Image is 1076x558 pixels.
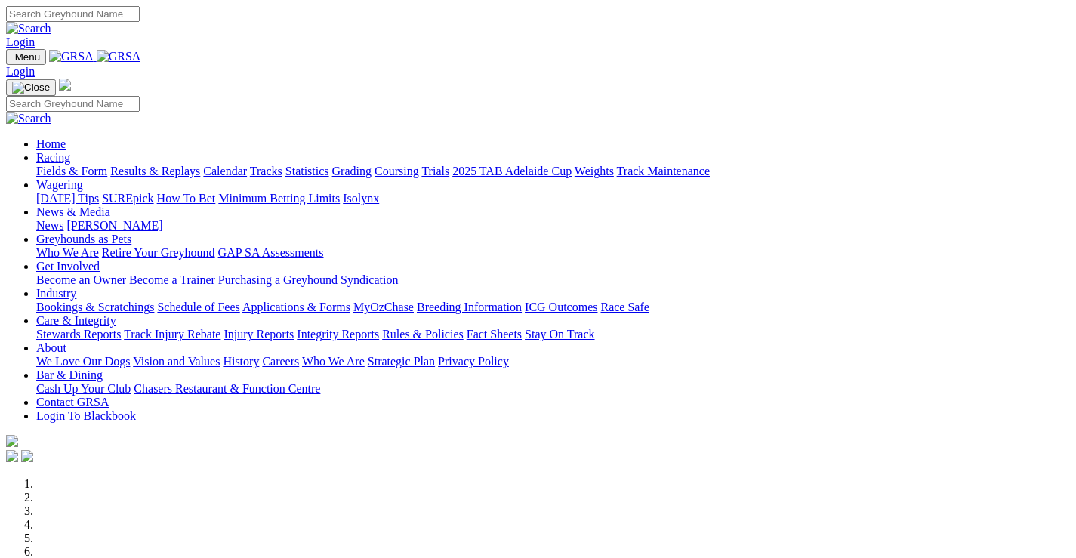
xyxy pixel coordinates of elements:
[6,49,46,65] button: Toggle navigation
[575,165,614,177] a: Weights
[110,165,200,177] a: Results & Replays
[341,273,398,286] a: Syndication
[49,50,94,63] img: GRSA
[102,246,215,259] a: Retire Your Greyhound
[36,246,1070,260] div: Greyhounds as Pets
[36,165,107,177] a: Fields & Form
[6,79,56,96] button: Toggle navigation
[467,328,522,341] a: Fact Sheets
[262,355,299,368] a: Careers
[15,51,40,63] span: Menu
[36,233,131,245] a: Greyhounds as Pets
[452,165,572,177] a: 2025 TAB Adelaide Cup
[375,165,419,177] a: Coursing
[302,355,365,368] a: Who We Are
[36,396,109,408] a: Contact GRSA
[36,178,83,191] a: Wagering
[36,314,116,327] a: Care & Integrity
[218,246,324,259] a: GAP SA Assessments
[124,328,220,341] a: Track Injury Rebate
[36,246,99,259] a: Who We Are
[438,355,509,368] a: Privacy Policy
[368,355,435,368] a: Strategic Plan
[133,355,220,368] a: Vision and Values
[36,192,1070,205] div: Wagering
[36,219,63,232] a: News
[36,368,103,381] a: Bar & Dining
[36,205,110,218] a: News & Media
[218,192,340,205] a: Minimum Betting Limits
[36,328,1070,341] div: Care & Integrity
[6,96,140,112] input: Search
[36,328,121,341] a: Stewards Reports
[242,301,350,313] a: Applications & Forms
[36,301,1070,314] div: Industry
[157,192,216,205] a: How To Bet
[525,328,594,341] a: Stay On Track
[417,301,522,313] a: Breeding Information
[224,328,294,341] a: Injury Reports
[66,219,162,232] a: [PERSON_NAME]
[297,328,379,341] a: Integrity Reports
[600,301,649,313] a: Race Safe
[332,165,372,177] a: Grading
[157,301,239,313] a: Schedule of Fees
[382,328,464,341] a: Rules & Policies
[129,273,215,286] a: Become a Trainer
[250,165,282,177] a: Tracks
[36,301,154,313] a: Bookings & Scratchings
[36,151,70,164] a: Racing
[102,192,153,205] a: SUREpick
[59,79,71,91] img: logo-grsa-white.png
[36,355,130,368] a: We Love Our Dogs
[36,137,66,150] a: Home
[97,50,141,63] img: GRSA
[36,260,100,273] a: Get Involved
[36,219,1070,233] div: News & Media
[525,301,597,313] a: ICG Outcomes
[6,6,140,22] input: Search
[6,450,18,462] img: facebook.svg
[134,382,320,395] a: Chasers Restaurant & Function Centre
[6,65,35,78] a: Login
[36,341,66,354] a: About
[12,82,50,94] img: Close
[36,287,76,300] a: Industry
[421,165,449,177] a: Trials
[343,192,379,205] a: Isolynx
[6,35,35,48] a: Login
[6,435,18,447] img: logo-grsa-white.png
[21,450,33,462] img: twitter.svg
[6,22,51,35] img: Search
[285,165,329,177] a: Statistics
[203,165,247,177] a: Calendar
[36,355,1070,368] div: About
[36,192,99,205] a: [DATE] Tips
[36,409,136,422] a: Login To Blackbook
[36,273,126,286] a: Become an Owner
[36,382,1070,396] div: Bar & Dining
[36,165,1070,178] div: Racing
[36,273,1070,287] div: Get Involved
[223,355,259,368] a: History
[6,112,51,125] img: Search
[353,301,414,313] a: MyOzChase
[218,273,338,286] a: Purchasing a Greyhound
[617,165,710,177] a: Track Maintenance
[36,382,131,395] a: Cash Up Your Club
